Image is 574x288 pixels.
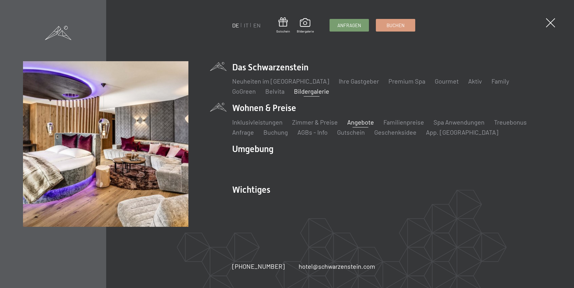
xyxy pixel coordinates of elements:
[232,118,283,126] a: Inklusivleistungen
[232,22,239,29] a: DE
[299,262,375,271] a: hotel@schwarzenstein.com
[374,128,416,136] a: Geschenksidee
[376,19,415,31] a: Buchen
[435,77,459,85] a: Gourmet
[426,128,498,136] a: App. [GEOGRAPHIC_DATA]
[494,118,527,126] a: Treuebonus
[232,262,285,270] span: [PHONE_NUMBER]
[276,17,290,33] a: Gutschein
[337,128,365,136] a: Gutschein
[337,22,361,29] span: Anfragen
[297,29,314,33] span: Bildergalerie
[265,87,284,95] a: Belvita
[491,77,509,85] a: Family
[347,118,374,126] a: Angebote
[383,118,424,126] a: Familienpreise
[433,118,485,126] a: Spa Anwendungen
[297,128,328,136] a: AGBs - Info
[232,77,329,85] a: Neuheiten im [GEOGRAPHIC_DATA]
[253,22,261,29] a: EN
[232,87,256,95] a: GoGreen
[330,19,369,31] a: Anfragen
[468,77,482,85] a: Aktiv
[263,128,288,136] a: Buchung
[232,262,285,271] a: [PHONE_NUMBER]
[339,77,379,85] a: Ihre Gastgeber
[388,77,425,85] a: Premium Spa
[276,29,290,33] span: Gutschein
[387,22,405,29] span: Buchen
[297,18,314,33] a: Bildergalerie
[294,87,329,95] a: Bildergalerie
[292,118,338,126] a: Zimmer & Preise
[244,22,249,29] a: IT
[232,128,254,136] a: Anfrage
